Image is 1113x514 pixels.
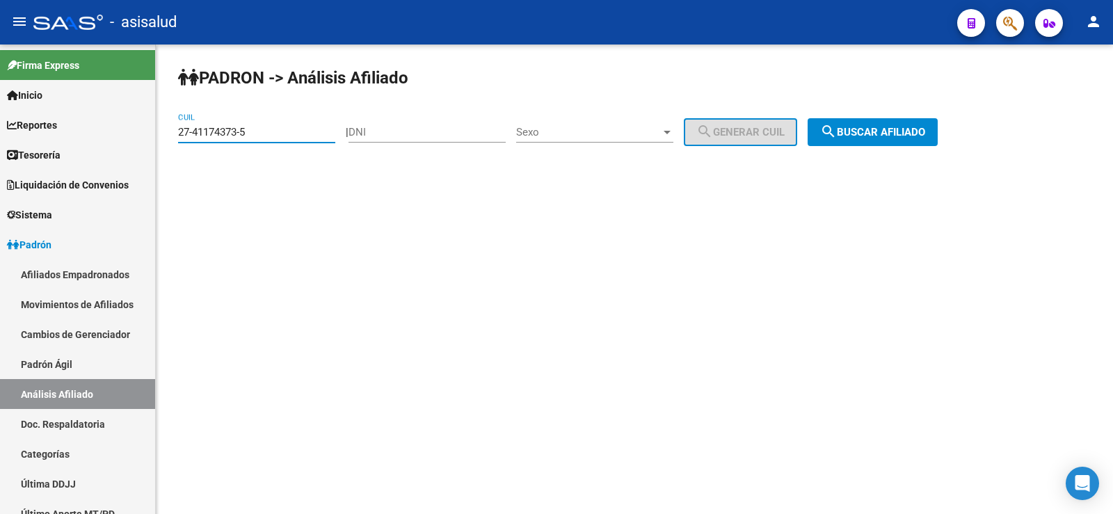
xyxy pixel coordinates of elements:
span: Sistema [7,207,52,223]
span: Inicio [7,88,42,103]
mat-icon: search [820,123,837,140]
span: Sexo [516,126,661,138]
span: Firma Express [7,58,79,73]
div: Open Intercom Messenger [1066,467,1099,500]
mat-icon: menu [11,13,28,30]
span: Liquidación de Convenios [7,177,129,193]
strong: PADRON -> Análisis Afiliado [178,68,408,88]
span: Buscar afiliado [820,126,925,138]
mat-icon: person [1085,13,1102,30]
span: Generar CUIL [696,126,785,138]
span: Tesorería [7,147,61,163]
mat-icon: search [696,123,713,140]
span: Padrón [7,237,51,252]
div: | [346,126,808,138]
button: Generar CUIL [684,118,797,146]
button: Buscar afiliado [808,118,938,146]
span: Reportes [7,118,57,133]
span: - asisalud [110,7,177,38]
